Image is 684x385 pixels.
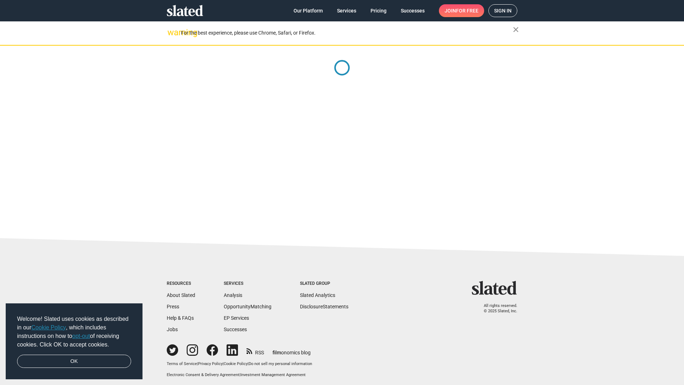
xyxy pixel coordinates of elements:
[337,4,356,17] span: Services
[17,315,131,349] span: Welcome! Slated uses cookies as described in our , which includes instructions on how to of recei...
[167,373,239,377] a: Electronic Consent & Delivery Agreement
[239,373,240,377] span: |
[223,361,224,366] span: |
[31,324,66,330] a: Cookie Policy
[273,344,311,356] a: filmonomics blog
[6,303,142,380] div: cookieconsent
[249,361,312,367] button: Do not sell my personal information
[224,304,271,309] a: OpportunityMatching
[240,373,306,377] a: Investment Management Agreement
[224,327,247,332] a: Successes
[370,4,387,17] span: Pricing
[167,304,179,309] a: Press
[512,25,520,34] mat-icon: close
[198,361,223,366] a: Privacy Policy
[224,281,271,287] div: Services
[365,4,392,17] a: Pricing
[167,361,197,366] a: Terms of Service
[197,361,198,366] span: |
[224,292,242,298] a: Analysis
[476,303,517,314] p: All rights reserved. © 2025 Slated, Inc.
[273,350,281,355] span: film
[72,333,90,339] a: opt-out
[401,4,425,17] span: Successes
[167,292,195,298] a: About Slated
[167,28,176,37] mat-icon: warning
[224,361,248,366] a: Cookie Policy
[17,355,131,368] a: dismiss cookie message
[288,4,328,17] a: Our Platform
[300,304,348,309] a: DisclosureStatements
[300,292,335,298] a: Slated Analytics
[167,315,194,321] a: Help & FAQs
[331,4,362,17] a: Services
[294,4,323,17] span: Our Platform
[248,361,249,366] span: |
[181,28,513,38] div: For the best experience, please use Chrome, Safari, or Firefox.
[247,345,264,356] a: RSS
[456,4,478,17] span: for free
[445,4,478,17] span: Join
[488,4,517,17] a: Sign in
[439,4,484,17] a: Joinfor free
[224,315,249,321] a: EP Services
[167,281,195,287] div: Resources
[167,327,178,332] a: Jobs
[494,5,512,17] span: Sign in
[300,281,348,287] div: Slated Group
[395,4,430,17] a: Successes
